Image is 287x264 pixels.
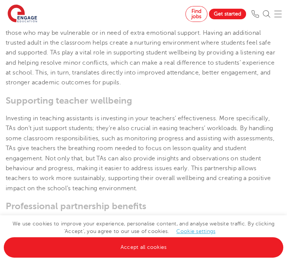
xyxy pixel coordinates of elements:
[6,20,275,86] span: Beyond academic responsibilities, TAs form valuable relationships with students, particularly tho...
[6,95,132,106] span: Supporting teacher wellbeing
[191,8,201,19] span: Find jobs
[263,10,270,18] img: Search
[176,228,215,234] a: Cookie settings
[4,237,283,258] a: Accept all cookies
[8,5,37,23] img: Engage Education
[4,221,283,250] span: We use cookies to improve your experience, personalise content, and analyse website traffic. By c...
[209,9,246,19] a: Get started
[6,115,274,191] span: Investing in teaching assistants is investing in your teachers’ effectiveness. More specifically,...
[274,10,282,18] img: Mobile Menu
[6,200,146,211] span: Professional partnership benefits
[185,6,207,22] a: Find jobs
[251,10,259,18] img: Phone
